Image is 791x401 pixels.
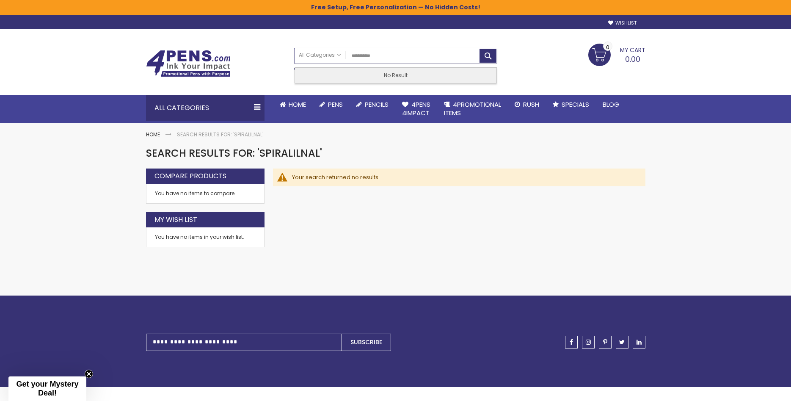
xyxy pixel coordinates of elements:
a: linkedin [633,336,645,348]
div: You have no items in your wish list. [155,234,256,241]
strong: My Wish List [154,215,197,224]
img: 4Pens Custom Pens and Promotional Products [146,50,231,77]
div: Get your Mystery Deal!Close teaser [8,376,86,401]
a: Blog [596,95,626,114]
span: twitter [619,339,625,345]
div: Free shipping on pen orders over $199 [426,64,497,80]
span: Pencils [365,100,389,109]
a: 4Pens4impact [395,95,437,123]
a: 0.00 0 [588,44,645,65]
span: 0 [606,43,609,51]
div: Your search returned no results. [292,174,637,181]
span: instagram [586,339,591,345]
div: You have no items to compare. [146,184,265,204]
span: No Result [384,72,408,79]
iframe: Google Customer Reviews [721,378,791,401]
span: Blog [603,100,619,109]
a: instagram [582,336,595,348]
span: Get your Mystery Deal! [16,380,78,397]
a: twitter [616,336,628,348]
span: linkedin [637,339,642,345]
span: Subscribe [350,338,382,346]
a: Home [273,95,313,114]
span: pinterest [603,339,607,345]
a: Pencils [350,95,395,114]
a: Home [146,131,160,138]
strong: Compare Products [154,171,226,181]
span: 4Pens 4impact [402,100,430,117]
a: Wishlist [608,20,637,26]
span: Home [289,100,306,109]
span: 4PROMOTIONAL ITEMS [444,100,501,117]
span: All Categories [299,52,341,58]
a: 4PROMOTIONALITEMS [437,95,508,123]
a: Specials [546,95,596,114]
span: Specials [562,100,589,109]
strong: Search results for: 'spiralilnal' [177,131,263,138]
button: Close teaser [85,370,93,378]
div: All Categories [146,95,265,121]
a: facebook [565,336,578,348]
button: Subscribe [342,334,391,351]
a: pinterest [599,336,612,348]
a: All Categories [295,48,345,62]
a: Pens [313,95,350,114]
span: Search results for: 'spiralilnal' [146,146,322,160]
span: facebook [570,339,573,345]
a: Rush [508,95,546,114]
span: Rush [523,100,539,109]
span: Pens [328,100,343,109]
span: 0.00 [625,54,640,64]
